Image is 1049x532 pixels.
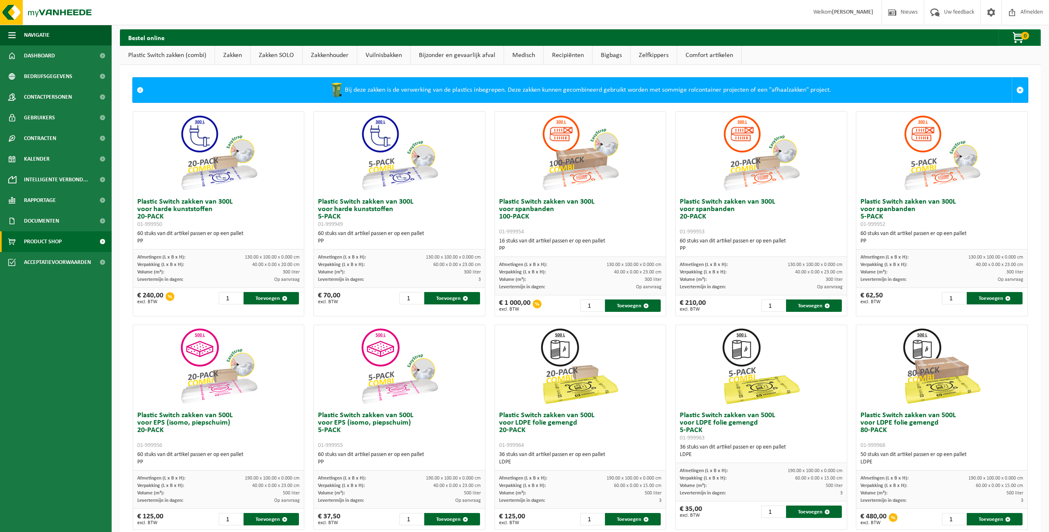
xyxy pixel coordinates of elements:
span: Verpakking (L x B x H): [680,270,726,275]
button: Toevoegen [424,513,480,525]
div: PP [318,458,481,466]
h3: Plastic Switch zakken van 300L voor spanbanden 100-PACK [499,198,662,235]
span: Levertermijn in dagen: [137,277,183,282]
div: 60 stuks van dit artikel passen er op een pallet [318,451,481,466]
span: Levertermijn in dagen: [499,498,545,503]
span: 130.00 x 100.00 x 0.000 cm [968,255,1023,260]
span: Verpakking (L x B x H): [860,483,907,488]
span: Levertermijn in dagen: [860,498,906,503]
span: Gebruikers [24,107,55,128]
span: 500 liter [645,491,662,496]
img: 01-999955 [358,325,441,408]
span: Afmetingen (L x B x H): [680,262,728,267]
button: Toevoegen [967,292,1023,304]
span: Afmetingen (L x B x H): [137,476,185,481]
span: 40.00 x 0.00 x 23.00 cm [252,483,300,488]
span: excl. BTW [680,307,706,312]
span: Verpakking (L x B x H): [318,262,365,267]
span: Afmetingen (L x B x H): [860,476,908,481]
div: 60 stuks van dit artikel passen er op een pallet [137,230,300,245]
input: 1 [580,513,604,525]
span: Volume (m³): [680,483,707,488]
a: Zakkenhouder [303,46,357,65]
span: Volume (m³): [318,491,345,496]
h3: Plastic Switch zakken van 500L voor LDPE folie gemengd 5-PACK [680,412,843,442]
img: 01-999956 [177,325,260,408]
a: Plastic Switch zakken (combi) [120,46,215,65]
img: 01-999964 [539,325,621,408]
img: 01-999953 [720,112,803,194]
span: 01-999955 [318,442,343,449]
span: 190.00 x 100.00 x 0.000 cm [426,476,481,481]
span: 01-999953 [680,229,705,235]
a: Comfort artikelen [677,46,741,65]
span: 130.00 x 100.00 x 0.000 cm [788,262,843,267]
span: Levertermijn in dagen: [137,498,183,503]
button: Toevoegen [605,299,661,312]
span: Volume (m³): [499,491,526,496]
span: Levertermijn in dagen: [680,285,726,290]
div: LDPE [860,458,1023,466]
span: 190.00 x 100.00 x 0.000 cm [788,468,843,473]
img: 01-999950 [177,112,260,194]
span: Levertermijn in dagen: [318,277,364,282]
a: Vuilnisbakken [357,46,410,65]
span: Op aanvraag [817,285,843,290]
span: Op aanvraag [274,277,300,282]
span: Contactpersonen [24,87,72,107]
span: Intelligente verbond... [24,169,88,190]
span: Afmetingen (L x B x H): [499,262,547,267]
span: Bedrijfsgegevens [24,66,72,87]
span: Volume (m³): [680,277,707,282]
input: 1 [219,513,243,525]
span: Afmetingen (L x B x H): [499,476,547,481]
span: 300 liter [464,270,481,275]
span: Navigatie [24,25,50,45]
span: Op aanvraag [455,498,481,503]
span: 500 liter [464,491,481,496]
button: Toevoegen [244,292,299,304]
div: 16 stuks van dit artikel passen er op een pallet [499,237,662,252]
h3: Plastic Switch zakken van 300L voor harde kunststoffen 20-PACK [137,198,300,228]
span: excl. BTW [499,307,530,312]
span: Levertermijn in dagen: [318,498,364,503]
span: Verpakking (L x B x H): [137,483,184,488]
img: 01-999949 [358,112,441,194]
a: Bijzonder en gevaarlijk afval [411,46,504,65]
h3: Plastic Switch zakken van 500L voor EPS (isomo, piepschuim) 5-PACK [318,412,481,449]
div: € 37,50 [318,513,340,525]
span: Verpakking (L x B x H): [318,483,365,488]
h3: Plastic Switch zakken van 300L voor spanbanden 20-PACK [680,198,843,235]
a: Zelfkippers [631,46,677,65]
span: 40.00 x 0.00 x 23.00 cm [795,270,843,275]
span: 3 [840,491,843,496]
h3: Plastic Switch zakken van 300L voor spanbanden 5-PACK [860,198,1023,228]
span: 300 liter [283,270,300,275]
span: Afmetingen (L x B x H): [137,255,185,260]
div: 60 stuks van dit artikel passen er op een pallet [860,230,1023,245]
span: Volume (m³): [318,270,345,275]
div: € 125,00 [499,513,525,525]
div: PP [318,237,481,245]
div: LDPE [680,451,843,458]
div: € 70,00 [318,292,340,304]
span: Afmetingen (L x B x H): [860,255,908,260]
span: Levertermijn in dagen: [499,285,545,290]
input: 1 [942,292,966,304]
button: Toevoegen [967,513,1023,525]
button: 0 [999,29,1040,46]
span: 40.00 x 0.00 x 23.00 cm [614,270,662,275]
div: € 62,50 [860,292,883,304]
span: 01-999968 [860,442,885,449]
span: 190.00 x 100.00 x 0.000 cm [968,476,1023,481]
span: 60.00 x 0.00 x 15.00 cm [795,476,843,481]
div: € 125,00 [137,513,163,525]
button: Toevoegen [424,292,480,304]
span: Op aanvraag [274,498,300,503]
span: Volume (m³): [137,491,164,496]
span: 300 liter [826,277,843,282]
input: 1 [580,299,604,312]
span: 3 [1021,498,1023,503]
div: PP [860,237,1023,245]
span: Afmetingen (L x B x H): [680,468,728,473]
